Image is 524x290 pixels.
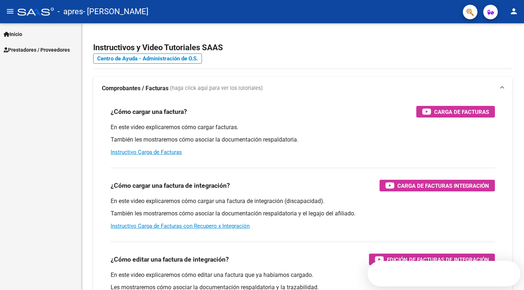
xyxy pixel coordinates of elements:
[57,4,83,20] span: - apres
[416,106,495,118] button: Carga de Facturas
[93,41,512,55] h2: Instructivos y Video Tutoriales SAAS
[4,46,70,54] span: Prestadores / Proveedores
[111,254,229,265] h3: ¿Cómo editar una factura de integración?
[111,210,495,218] p: También les mostraremos cómo asociar la documentación respaldatoria y el legajo del afiliado.
[509,7,518,16] mat-icon: person
[102,84,168,92] strong: Comprobantes / Facturas
[4,30,22,38] span: Inicio
[6,7,15,16] mat-icon: menu
[111,271,495,279] p: En este video explicaremos cómo editar una factura que ya habíamos cargado.
[111,180,230,191] h3: ¿Cómo cargar una factura de integración?
[369,254,495,265] button: Edición de Facturas de integración
[387,255,489,264] span: Edición de Facturas de integración
[434,107,489,116] span: Carga de Facturas
[111,223,250,229] a: Instructivo Carga de Facturas con Recupero x Integración
[111,136,495,144] p: También les mostraremos cómo asociar la documentación respaldatoria.
[499,265,517,283] iframe: Intercom live chat
[83,4,148,20] span: - [PERSON_NAME]
[93,77,512,100] mat-expansion-panel-header: Comprobantes / Facturas (haga click aquí para ver los tutoriales)
[380,180,495,191] button: Carga de Facturas Integración
[111,197,495,205] p: En este video explicaremos cómo cargar una factura de integración (discapacidad).
[170,84,263,92] span: (haga click aquí para ver los tutoriales)
[397,181,489,190] span: Carga de Facturas Integración
[93,53,202,64] a: Centro de Ayuda - Administración de O.S.
[111,107,187,117] h3: ¿Cómo cargar una factura?
[368,261,520,286] iframe: Intercom live chat discovery launcher
[111,123,495,131] p: En este video explicaremos cómo cargar facturas.
[111,149,182,155] a: Instructivo Carga de Facturas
